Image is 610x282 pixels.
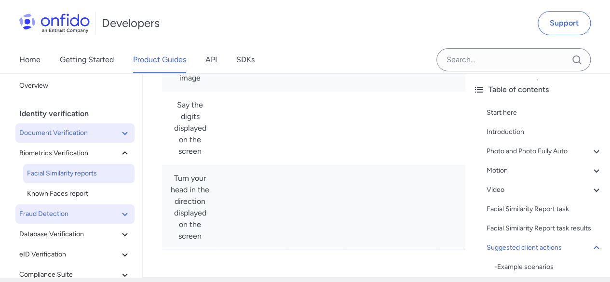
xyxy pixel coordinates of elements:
[487,165,602,176] a: Motion
[19,80,131,92] span: Overview
[27,168,131,179] span: Facial Similarity reports
[437,165,521,250] td: X
[487,242,602,254] a: Suggested client actions
[162,92,218,165] td: Say the digits displayed on the screen
[19,269,119,281] span: Compliance Suite
[487,184,602,196] a: Video
[487,146,602,157] a: Photo and Photo Fully Auto
[15,225,135,244] button: Database Verification
[162,165,218,250] td: Turn your head in the direction displayed on the screen
[19,127,119,139] span: Document Verification
[19,208,119,220] span: Fraud Detection
[487,126,602,138] a: Introduction
[15,245,135,264] button: eID Verification
[15,204,135,224] button: Fraud Detection
[15,123,135,143] button: Document Verification
[133,46,186,73] a: Product Guides
[19,46,41,73] a: Home
[15,144,135,163] button: Biometrics Verification
[23,164,135,183] a: Facial Similarity reports
[494,261,602,273] div: - Example scenarios
[19,148,119,159] span: Biometrics Verification
[236,46,255,73] a: SDKs
[487,223,602,234] a: Facial Similarity Report task results
[60,46,114,73] a: Getting Started
[487,107,602,119] a: Start here
[436,48,591,71] input: Onfido search input field
[27,188,131,200] span: Known Faces report
[19,13,90,33] img: Onfido Logo
[473,84,602,95] div: Table of contents
[494,261,602,273] a: -Example scenarios
[15,76,135,95] a: Overview
[102,15,160,31] h1: Developers
[19,249,119,260] span: eID Verification
[19,228,119,240] span: Database Verification
[437,92,521,165] td: X
[538,11,591,35] a: Support
[23,184,135,203] a: Known Faces report
[487,203,602,215] a: Facial Similarity Report task
[19,104,138,123] div: Identity verification
[205,46,217,73] a: API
